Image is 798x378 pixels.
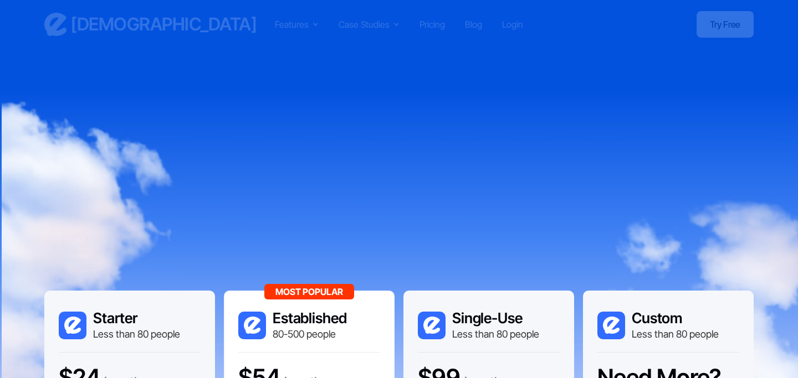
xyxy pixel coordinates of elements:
[93,309,180,327] h3: Starter
[420,18,445,31] a: Pricing
[502,18,523,31] a: Login
[44,13,257,36] a: home
[93,327,180,341] div: Less than 80 people
[632,309,719,327] h3: Custom
[273,327,347,341] div: 80-500 people
[697,11,754,38] a: Try Free
[275,18,319,31] div: Features
[632,327,719,341] div: Less than 80 people
[273,309,347,327] h3: Established
[339,18,400,31] div: Case Studies
[465,18,482,31] a: Blog
[275,18,309,31] div: Features
[339,18,390,31] div: Case Studies
[264,284,354,299] div: Most Popular
[71,13,257,35] h3: [DEMOGRAPHIC_DATA]
[452,309,539,327] h3: Single-Use
[452,327,539,341] div: Less than 80 people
